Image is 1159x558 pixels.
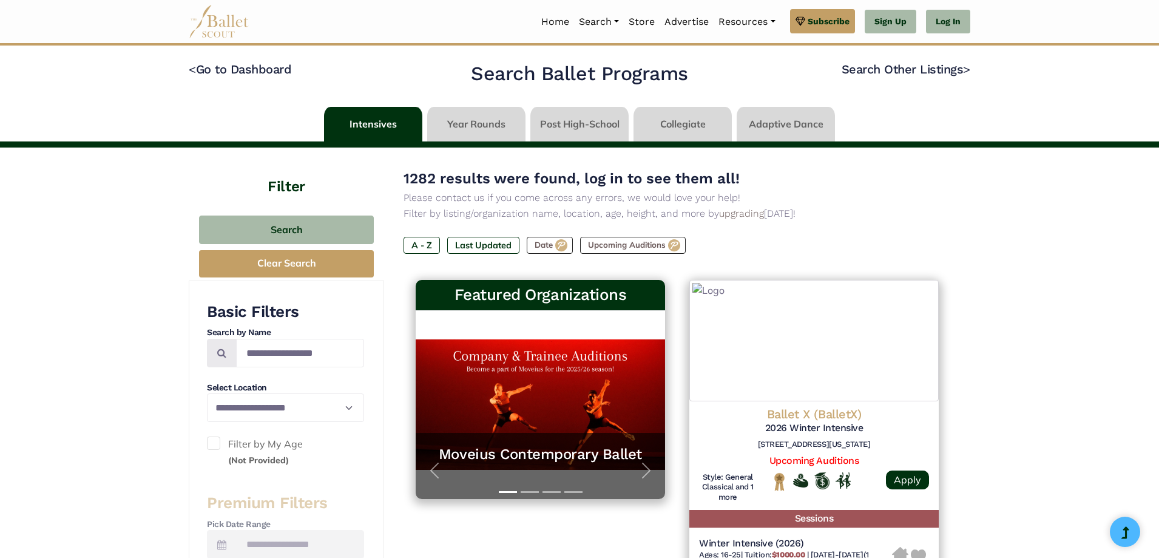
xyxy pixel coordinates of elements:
button: Clear Search [199,250,374,277]
label: Last Updated [447,237,519,254]
h3: Featured Organizations [425,285,655,305]
button: Slide 3 [542,485,561,499]
p: Please contact us if you come across any errors, we would love your help! [404,190,951,206]
li: Post High-School [528,107,631,141]
h6: General Classical, Contemporary [699,472,757,503]
p: Filter by listing/organization name, location, age, height, and more by [DATE]! [404,206,951,222]
a: Subscribe [790,9,855,33]
button: Slide 2 [521,485,539,499]
h5: Winter Intensive (2026) [699,537,892,550]
h2: Search Ballet Programs [471,61,688,87]
code: < [189,61,196,77]
a: Resources [714,9,780,35]
label: A - Z [404,237,440,254]
li: Intensives [322,107,425,141]
button: Search [199,216,374,244]
a: Moveius Contemporary Ballet [428,445,653,464]
a: Search Other Listings> [842,62,970,77]
li: Year Rounds [425,107,528,141]
span: Subscribe [808,15,850,28]
h3: Premium Filters [207,493,364,514]
a: Home [536,9,574,35]
img: Offers Scholarship [814,472,830,489]
a: Search [574,9,624,35]
h4: Ballet X (BalletX) [699,406,929,422]
label: Date [527,237,573,254]
a: Store [624,9,660,35]
a: Advertise [660,9,714,35]
a: Upcoming Auditions [769,455,859,466]
h6: [STREET_ADDRESS][US_STATE] [699,440,929,450]
li: Collegiate [631,107,734,141]
h4: Select Location [207,382,364,394]
img: gem.svg [796,15,805,28]
input: Search by names... [236,339,364,367]
label: Upcoming Auditions [580,237,686,254]
small: (Not Provided) [228,455,289,466]
img: In Person [836,472,851,488]
a: Sign Up [865,10,916,34]
span: 1282 results were found, log in to see them all! [404,170,740,187]
button: Slide 4 [564,485,583,499]
img: National [772,472,787,491]
a: <Go to Dashboard [189,62,291,77]
h5: 2026 Winter Intensive [699,422,929,435]
h3: Basic Filters [207,302,364,322]
h4: Search by Name [207,327,364,339]
h5: Sessions [689,510,939,528]
a: Log In [926,10,970,34]
code: > [963,61,970,77]
button: Slide 1 [499,485,517,499]
h4: Filter [189,148,384,197]
img: Logo [689,280,939,401]
a: Apply [886,471,929,489]
label: Filter by My Age [207,437,364,468]
li: Adaptive Dance [734,107,837,141]
h4: Pick Date Range [207,519,364,531]
a: upgrading [719,208,764,219]
img: Offers Financial Aid [793,474,808,487]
